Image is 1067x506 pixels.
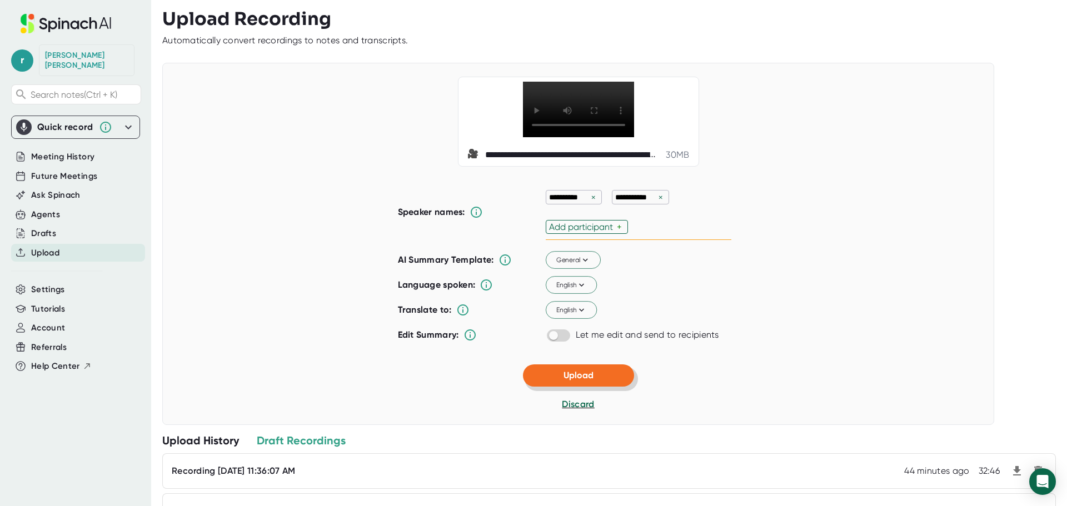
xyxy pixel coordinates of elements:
[31,208,60,221] button: Agents
[556,305,586,315] span: English
[589,192,599,203] div: ×
[162,8,1056,29] h3: Upload Recording
[666,149,689,161] div: 30 MB
[45,51,128,70] div: Ryan Smith
[556,280,586,290] span: English
[31,89,117,100] span: Search notes (Ctrl + K)
[546,277,597,294] button: English
[549,222,617,232] div: Add participant
[172,465,295,477] div: Recording [DATE] 11:36:07 AM
[398,279,476,290] b: Language spoken:
[31,283,65,296] button: Settings
[546,252,601,269] button: General
[31,170,97,183] button: Future Meetings
[523,364,634,387] button: Upload
[617,222,625,232] div: +
[904,465,969,477] div: 9/2/2025, 11:36:07 AM
[31,303,65,315] button: Tutorials
[556,255,590,265] span: General
[398,207,465,217] b: Speaker names:
[562,398,594,411] button: Discard
[257,433,346,448] div: Draft Recordings
[564,370,594,380] span: Upload
[162,433,239,448] div: Upload History
[398,329,459,340] b: Edit Summary:
[546,302,597,319] button: English
[467,148,481,162] span: video
[11,49,33,72] span: r
[31,151,94,163] button: Meeting History
[562,399,594,409] span: Discard
[16,116,135,138] div: Quick record
[31,227,56,240] button: Drafts
[31,322,65,334] button: Account
[162,35,408,46] div: Automatically convert recordings to notes and transcripts.
[31,189,81,202] button: Ask Spinach
[398,254,494,265] b: AI Summary Template:
[31,360,80,373] span: Help Center
[656,192,666,203] div: ×
[37,122,93,133] div: Quick record
[31,341,67,354] button: Referrals
[1029,468,1056,495] div: Open Intercom Messenger
[31,360,92,373] button: Help Center
[979,465,1000,477] div: 32:46
[398,304,452,315] b: Translate to:
[31,247,59,259] button: Upload
[576,329,719,340] div: Let me edit and send to recipients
